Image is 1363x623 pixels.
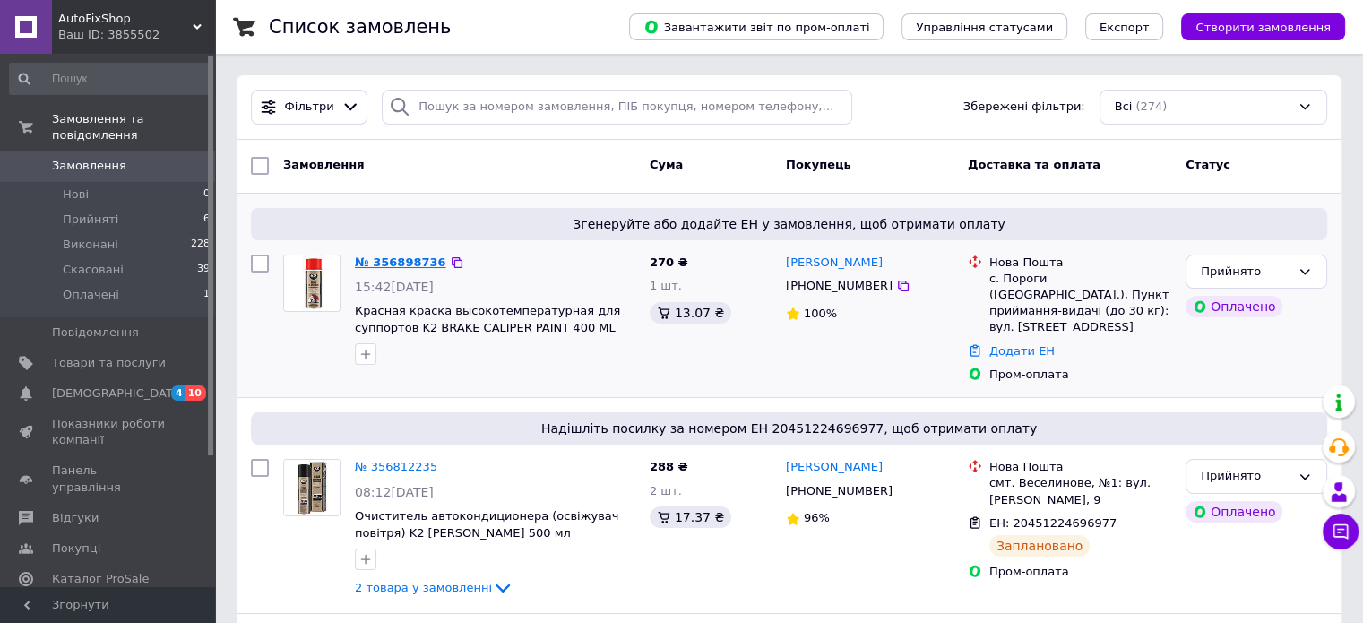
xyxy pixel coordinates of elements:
div: [PHONE_NUMBER] [782,274,896,298]
a: № 356812235 [355,460,437,473]
span: 15:42[DATE] [355,280,434,294]
button: Завантажити звіт по пром-оплаті [629,13,884,40]
span: Виконані [63,237,118,253]
button: Управління статусами [901,13,1067,40]
a: Фото товару [283,459,341,516]
span: Покупець [786,158,851,171]
span: Прийняті [63,212,118,228]
div: Ваш ID: 3855502 [58,27,215,43]
div: 17.37 ₴ [650,506,731,528]
span: 08:12[DATE] [355,485,434,499]
span: AutoFixShop [58,11,193,27]
button: Чат з покупцем [1323,514,1359,549]
div: 13.07 ₴ [650,302,731,324]
span: ЕН: 20451224696977 [989,516,1117,530]
div: [PHONE_NUMBER] [782,480,896,503]
div: Нова Пошта [989,459,1171,475]
span: 228 [191,237,210,253]
span: 6 [203,212,210,228]
div: Пром-оплата [989,564,1171,580]
span: 96% [804,511,830,524]
span: 2 шт. [650,484,682,498]
span: Замовлення та повідомлення [52,111,215,143]
span: Каталог ProSale [52,571,149,587]
span: Створити замовлення [1195,21,1331,34]
span: 4 [171,385,185,401]
div: Оплачено [1186,296,1282,317]
span: Товари та послуги [52,355,166,371]
a: [PERSON_NAME] [786,459,883,476]
span: Завантажити звіт по пром-оплаті [643,19,869,35]
span: Управління статусами [916,21,1053,34]
span: [DEMOGRAPHIC_DATA] [52,385,185,402]
span: 270 ₴ [650,255,688,269]
span: Оплачені [63,287,119,303]
a: Додати ЕН [989,344,1055,358]
span: Експорт [1100,21,1150,34]
span: Відгуки [52,510,99,526]
span: Нові [63,186,89,203]
div: смт. Веселинове, №1: вул. [PERSON_NAME], 9 [989,475,1171,507]
span: (274) [1135,100,1167,113]
span: 0 [203,186,210,203]
div: Прийнято [1201,263,1290,281]
a: Створити замовлення [1163,20,1345,33]
div: Нова Пошта [989,255,1171,271]
button: Експорт [1085,13,1164,40]
a: Очиститель автокондиционера (освіжувач повітря) K2 [PERSON_NAME] 500 мл [355,509,618,540]
div: Прийнято [1201,467,1290,486]
span: 100% [804,307,837,320]
button: Створити замовлення [1181,13,1345,40]
span: Панель управління [52,463,166,495]
span: 2 товара у замовленні [355,581,492,594]
span: Збережені фільтри: [963,99,1085,116]
span: 1 шт. [650,279,682,292]
span: Повідомлення [52,324,139,341]
span: Статус [1186,158,1230,171]
a: Красная краска высокотемпературная для суппортов K2 BRAKE CALIPER PAINT 400 ML RED [355,304,620,350]
div: Пром-оплата [989,367,1171,383]
span: 10 [185,385,206,401]
span: Замовлення [283,158,364,171]
span: 1 [203,287,210,303]
span: Cума [650,158,683,171]
span: Покупці [52,541,100,557]
img: Фото товару [284,460,340,515]
input: Пошук за номером замовлення, ПІБ покупця, номером телефону, Email, номером накладної [382,90,852,125]
span: Скасовані [63,262,124,278]
span: Замовлення [52,158,126,174]
span: 39 [197,262,210,278]
div: Заплановано [989,535,1091,557]
span: Згенеруйте або додайте ЕН у замовлення, щоб отримати оплату [258,215,1320,233]
span: Надішліть посилку за номером ЕН 20451224696977, щоб отримати оплату [258,420,1320,437]
div: Оплачено [1186,501,1282,523]
a: Фото товару [283,255,341,312]
a: [PERSON_NAME] [786,255,883,272]
span: Доставка та оплата [968,158,1100,171]
span: Всі [1115,99,1133,116]
a: № 356898736 [355,255,446,269]
div: с. Пороги ([GEOGRAPHIC_DATA].), Пункт приймання-видачі (до 30 кг): вул. [STREET_ADDRESS] [989,271,1171,336]
span: Фільтри [285,99,334,116]
img: Фото товару [284,255,340,311]
a: 2 товара у замовленні [355,581,513,594]
h1: Список замовлень [269,16,451,38]
span: Показники роботи компанії [52,416,166,448]
input: Пошук [9,63,211,95]
span: 288 ₴ [650,460,688,473]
